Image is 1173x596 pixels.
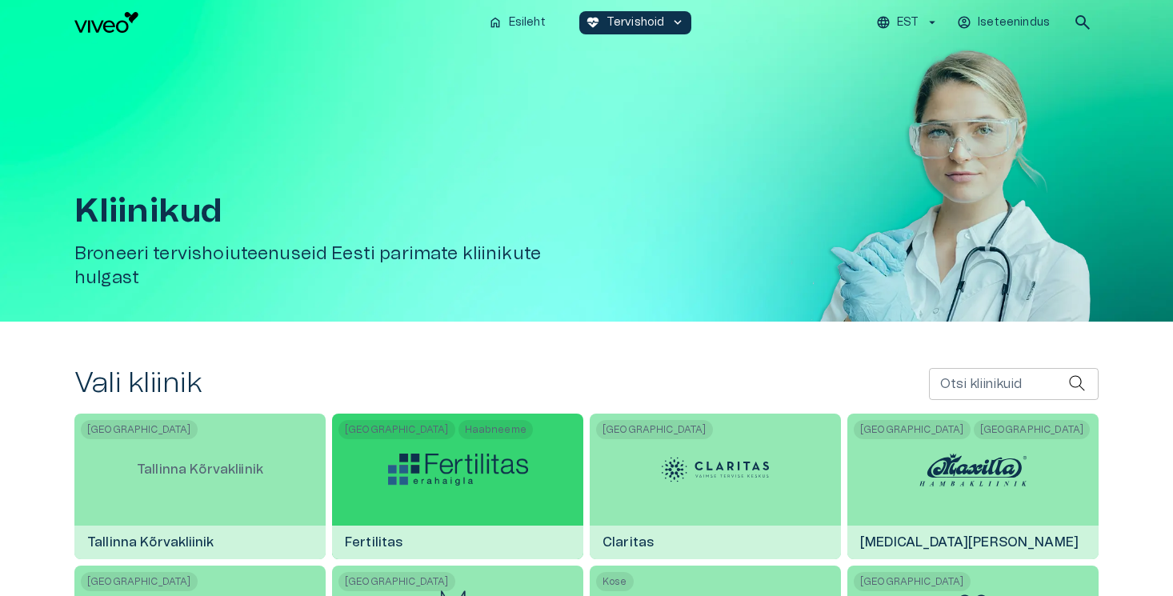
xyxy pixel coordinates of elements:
[74,414,326,559] a: [GEOGRAPHIC_DATA]Tallinna KõrvakliinikTallinna Kõrvakliinik
[590,521,667,564] h6: Claritas
[74,12,475,33] a: Navigate to homepage
[590,414,841,559] a: [GEOGRAPHIC_DATA]Claritas logoClaritas
[81,572,198,591] span: [GEOGRAPHIC_DATA]
[955,11,1054,34] button: Iseteenindus
[332,414,583,559] a: [GEOGRAPHIC_DATA]HaabneemeFertilitas logoFertilitas
[338,420,455,439] span: [GEOGRAPHIC_DATA]
[607,14,665,31] p: Tervishoid
[124,447,276,492] p: Tallinna Kõrvakliinik
[847,414,1099,559] a: [GEOGRAPHIC_DATA][GEOGRAPHIC_DATA]Maxilla Hambakliinik logo[MEDICAL_DATA][PERSON_NAME]
[1073,13,1092,32] span: search
[488,15,502,30] span: home
[596,572,634,591] span: Kose
[74,366,202,401] h2: Vali kliinik
[854,420,971,439] span: [GEOGRAPHIC_DATA]
[874,11,942,34] button: EST
[854,572,971,591] span: [GEOGRAPHIC_DATA]
[974,420,1091,439] span: [GEOGRAPHIC_DATA]
[388,454,528,486] img: Fertilitas logo
[74,193,593,230] h1: Kliinikud
[482,11,554,34] button: homeEsileht
[596,420,713,439] span: [GEOGRAPHIC_DATA]
[338,572,455,591] span: [GEOGRAPHIC_DATA]
[913,446,1033,494] img: Maxilla Hambakliinik logo
[847,521,1091,564] h6: [MEDICAL_DATA][PERSON_NAME]
[509,14,546,31] p: Esileht
[586,15,600,30] span: ecg_heart
[74,242,593,290] h5: Broneeri tervishoiuteenuseid Eesti parimate kliinikute hulgast
[458,420,533,439] span: Haabneeme
[671,15,685,30] span: keyboard_arrow_down
[655,446,775,494] img: Claritas logo
[74,12,138,33] img: Viveo logo
[978,14,1050,31] p: Iseteenindus
[897,14,919,31] p: EST
[579,11,692,34] button: ecg_heartTervishoidkeyboard_arrow_down
[74,521,226,564] h6: Tallinna Kõrvakliinik
[332,521,416,564] h6: Fertilitas
[1067,6,1099,38] button: open search modal
[81,420,198,439] span: [GEOGRAPHIC_DATA]
[779,45,1099,525] img: Woman with doctor's equipment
